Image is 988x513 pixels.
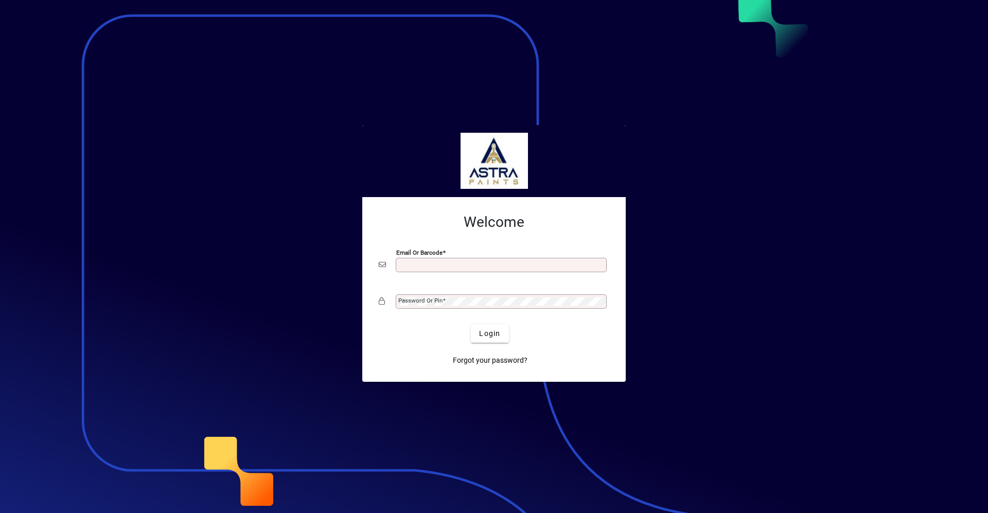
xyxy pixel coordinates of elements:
[398,297,443,304] mat-label: Password or Pin
[479,328,500,339] span: Login
[379,214,609,231] h2: Welcome
[449,351,532,369] a: Forgot your password?
[396,249,443,256] mat-label: Email or Barcode
[453,355,527,366] span: Forgot your password?
[471,324,508,343] button: Login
